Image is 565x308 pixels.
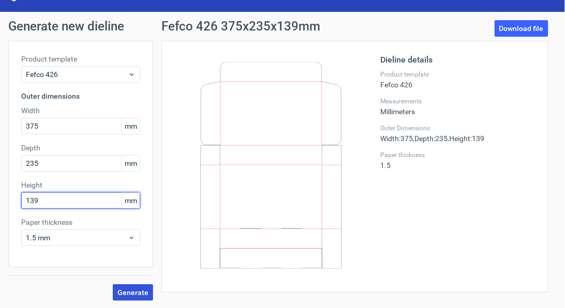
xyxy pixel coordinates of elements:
label: Product template [21,54,140,64]
div: 1.5 [380,151,536,170]
span: mm [122,193,140,208]
label: Outer Dimensions [380,124,536,132]
h1: Generate new dieline [8,20,557,33]
span: , Height : 139 [448,134,484,143]
label: Height [21,180,140,190]
label: Paper thickness [380,151,536,159]
h2: Dieline details [380,54,536,66]
label: Width [21,105,140,116]
span: mm [122,156,140,171]
label: Depth [21,143,140,153]
span: Fefco 426 [26,69,128,80]
h3: Outer dimensions [21,91,140,101]
div: Fefco 426 [380,70,536,89]
span: Generate [117,289,148,296]
span: Width : 375 [380,134,413,143]
span: , Depth : 235 [413,134,448,143]
span: 1.5 mm [26,233,128,243]
label: Paper thickness [21,217,140,227]
label: Product template [380,70,536,79]
h1: Fefco 426 375x235x139mm [161,20,320,33]
div: Millimeters [380,97,536,116]
label: Measurements [380,97,536,105]
a: Download file [495,20,548,37]
button: Generate [113,284,153,301]
span: mm [122,118,140,134]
